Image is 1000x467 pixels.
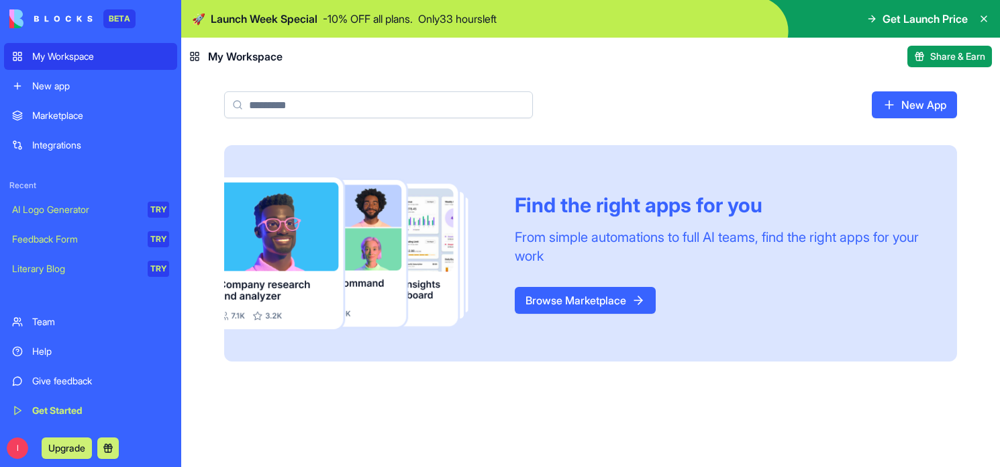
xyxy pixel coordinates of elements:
[4,368,177,394] a: Give feedback
[7,437,28,459] span: I
[12,203,138,216] div: AI Logo Generator
[9,9,136,28] a: BETA
[4,180,177,191] span: Recent
[418,11,497,27] p: Only 33 hours left
[192,11,205,27] span: 🚀
[42,437,92,459] button: Upgrade
[32,50,169,63] div: My Workspace
[208,48,283,65] span: My Workspace
[4,255,177,282] a: Literary BlogTRY
[224,177,493,329] img: Frame_181_egmpey.png
[4,196,177,223] a: AI Logo GeneratorTRY
[12,232,138,246] div: Feedback Form
[32,404,169,417] div: Get Started
[515,228,925,265] div: From simple automations to full AI teams, find the right apps for your work
[148,231,169,247] div: TRY
[872,91,957,118] a: New App
[4,338,177,365] a: Help
[9,9,93,28] img: logo
[907,46,992,67] button: Share & Earn
[4,226,177,253] a: Feedback FormTRY
[32,138,169,152] div: Integrations
[42,441,92,454] a: Upgrade
[103,9,136,28] div: BETA
[883,11,968,27] span: Get Launch Price
[930,50,985,63] span: Share & Earn
[323,11,413,27] p: - 10 % OFF all plans.
[4,397,177,424] a: Get Started
[12,262,138,275] div: Literary Blog
[515,193,925,217] div: Find the right apps for you
[32,374,169,388] div: Give feedback
[4,43,177,70] a: My Workspace
[32,315,169,329] div: Team
[515,287,656,314] a: Browse Marketplace
[32,345,169,358] div: Help
[4,73,177,99] a: New app
[148,261,169,277] div: TRY
[4,308,177,335] a: Team
[32,109,169,122] div: Marketplace
[211,11,317,27] span: Launch Week Special
[32,79,169,93] div: New app
[148,202,169,218] div: TRY
[4,132,177,159] a: Integrations
[4,102,177,129] a: Marketplace
[191,366,460,460] iframe: Intercom notifications message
